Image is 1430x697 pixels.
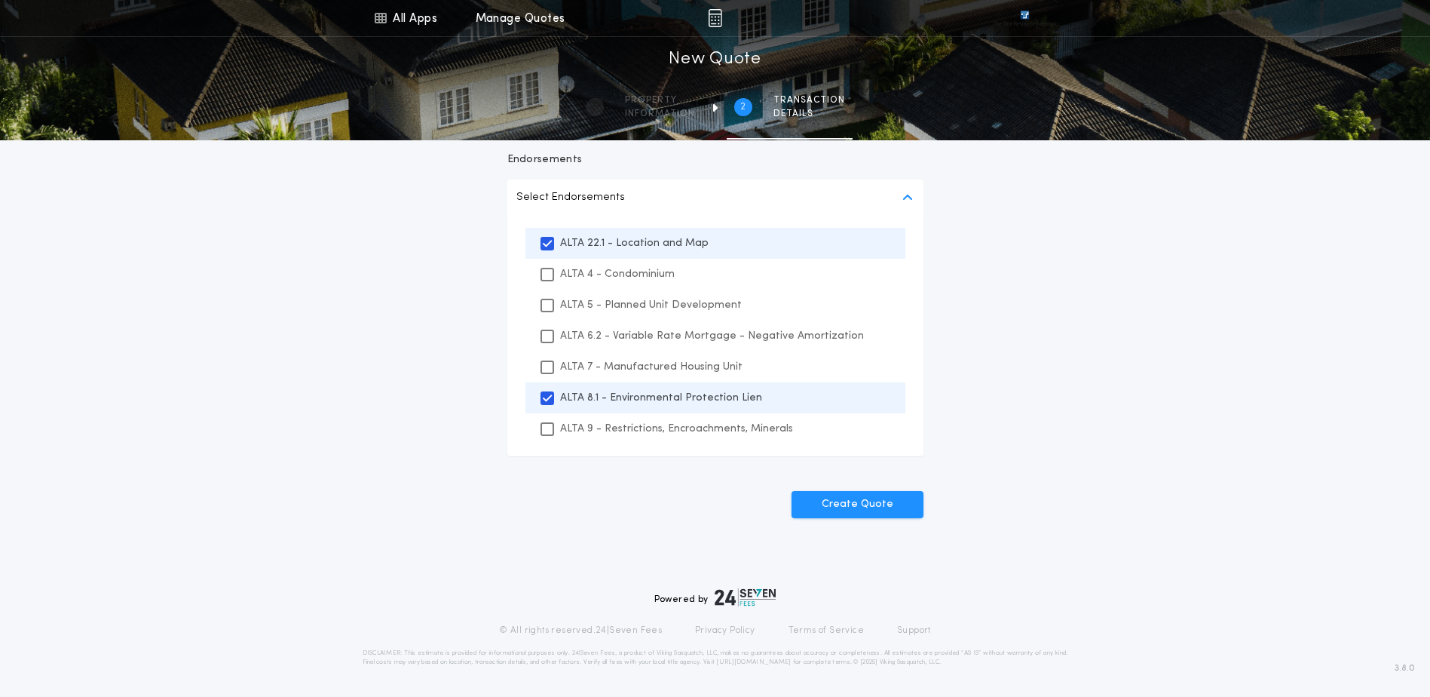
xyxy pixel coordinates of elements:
[507,180,923,216] button: Select Endorsements
[695,625,755,637] a: Privacy Policy
[788,625,864,637] a: Terms of Service
[499,625,662,637] p: © All rights reserved. 24|Seven Fees
[773,108,845,120] span: details
[716,659,791,665] a: [URL][DOMAIN_NAME]
[560,266,675,282] p: ALTA 4 - Condominium
[560,328,864,344] p: ALTA 6.2 - Variable Rate Mortgage - Negative Amortization
[792,491,923,518] button: Create Quote
[363,649,1068,667] p: DISCLAIMER: This estimate is provided for informational purposes only. 24|Seven Fees, a product o...
[715,588,776,606] img: logo
[507,152,923,167] p: Endorsements
[669,48,761,72] h1: New Quote
[560,390,762,406] p: ALTA 8.1 - Environmental Protection Lien
[560,297,742,313] p: ALTA 5 - Planned Unit Development
[708,9,722,27] img: img
[625,94,695,106] span: Property
[507,216,923,456] ul: Select Endorsements
[516,189,625,207] p: Select Endorsements
[740,101,746,113] h2: 2
[1395,662,1415,675] span: 3.8.0
[560,235,709,251] p: ALTA 22.1 - Location and Map
[560,421,793,437] p: ALTA 9 - Restrictions, Encroachments, Minerals
[897,625,931,637] a: Support
[560,359,743,375] p: ALTA 7 - Manufactured Housing Unit
[773,94,845,106] span: Transaction
[625,108,695,120] span: information
[993,11,1056,26] img: vs-icon
[654,588,776,606] div: Powered by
